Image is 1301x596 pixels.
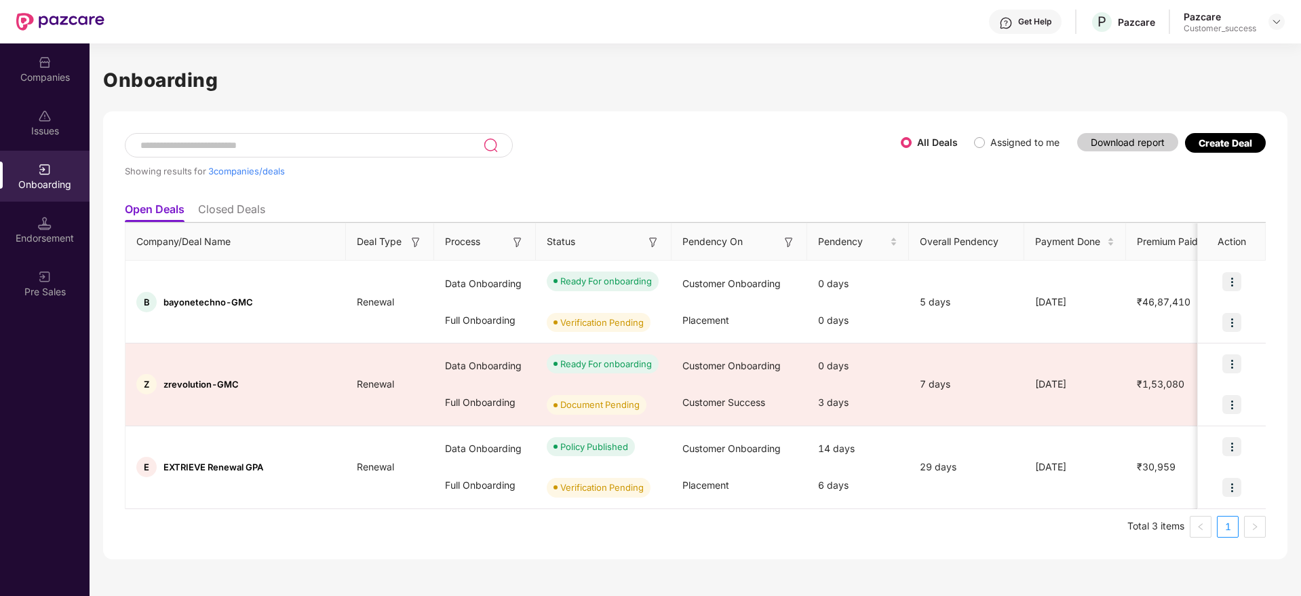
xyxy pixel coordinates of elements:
[682,360,781,371] span: Customer Onboarding
[807,467,909,504] div: 6 days
[807,348,909,384] div: 0 days
[434,302,536,339] div: Full Onboarding
[434,384,536,421] div: Full Onboarding
[560,274,652,288] div: Ready For onboarding
[909,460,1024,474] div: 29 days
[999,16,1013,30] img: svg+xml;base64,PHN2ZyBpZD0iSGVscC0zMngzMiIgeG1sbnM9Imh0dHA6Ly93d3cudzMub3JnLzIwMDAvc3ZnIiB3aWR0aD...
[807,384,909,421] div: 3 days
[990,136,1060,148] label: Assigned to me
[1190,516,1211,538] li: Previous Page
[1217,516,1239,538] li: 1
[1077,133,1178,151] button: Download report
[1126,223,1214,261] th: Premium Paid
[1126,461,1186,472] span: ₹30,959
[682,396,765,408] span: Customer Success
[1222,272,1241,291] img: icon
[560,481,644,494] div: Verification Pending
[38,163,52,176] img: svg+xml;base64,PHN2ZyB3aWR0aD0iMjAiIGhlaWdodD0iMjAiIHZpZXdCb3g9IjAgMCAyMCAyMCIgZmlsbD0ibm9uZSIgeG...
[38,56,52,69] img: svg+xml;base64,PHN2ZyBpZD0iQ29tcGFuaWVzIiB4bWxucz0iaHR0cDovL3d3dy53My5vcmcvMjAwMC9zdmciIHdpZHRoPS...
[1184,10,1256,23] div: Pazcare
[1126,296,1201,308] span: ₹46,87,410
[560,398,640,411] div: Document Pending
[560,316,644,329] div: Verification Pending
[547,234,575,249] span: Status
[682,443,781,454] span: Customer Onboarding
[136,374,157,394] div: Z
[1190,516,1211,538] button: left
[909,295,1024,310] div: 5 days
[818,234,887,249] span: Pendency
[38,217,52,230] img: svg+xml;base64,PHN2ZyB3aWR0aD0iMTQuNSIgaGVpZ2h0PSIxNC41IiB2aWV3Qm94PSIwIDAgMTYgMTYiIGZpbGw9Im5vbm...
[1184,23,1256,34] div: Customer_success
[917,136,958,148] label: All Deals
[409,236,423,249] img: svg+xml;base64,PHN2ZyB3aWR0aD0iMTYiIGhlaWdodD0iMTYiIHZpZXdCb3g9IjAgMCAxNiAxNiIgZmlsbD0ibm9uZSIgeG...
[136,292,157,312] div: B
[103,65,1287,95] h1: Onboarding
[125,202,185,222] li: Open Deals
[682,234,743,249] span: Pendency On
[483,137,499,153] img: svg+xml;base64,PHN2ZyB3aWR0aD0iMjQiIGhlaWdodD0iMjUiIHZpZXdCb3g9IjAgMCAyNCAyNSIgZmlsbD0ibm9uZSIgeG...
[445,234,480,249] span: Process
[807,265,909,302] div: 0 days
[434,467,536,504] div: Full Onboarding
[1222,437,1241,456] img: icon
[346,461,405,472] span: Renewal
[909,223,1024,261] th: Overall Pendency
[163,379,239,390] span: zrevolution-GMC
[1197,523,1205,531] span: left
[1127,516,1184,538] li: Total 3 items
[208,166,285,176] span: 3 companies/deals
[909,377,1024,392] div: 7 days
[125,166,901,176] div: Showing results for
[163,297,253,308] span: bayonetechno-GMC
[1222,354,1241,373] img: icon
[1024,295,1126,310] div: [DATE]
[807,430,909,467] div: 14 days
[560,440,628,453] div: Policy Published
[1024,223,1126,261] th: Payment Done
[682,314,729,326] span: Placement
[1244,516,1266,538] li: Next Page
[1222,313,1241,332] img: icon
[1218,517,1238,537] a: 1
[38,109,52,123] img: svg+xml;base64,PHN2ZyBpZD0iSXNzdWVzX2Rpc2FibGVkIiB4bWxucz0iaHR0cDovL3d3dy53My5vcmcvMjAwMC9zdmciIH...
[1018,16,1051,27] div: Get Help
[1035,234,1104,249] span: Payment Done
[646,236,660,249] img: svg+xml;base64,PHN2ZyB3aWR0aD0iMTYiIGhlaWdodD0iMTYiIHZpZXdCb3g9IjAgMCAxNiAxNiIgZmlsbD0ibm9uZSIgeG...
[1222,395,1241,414] img: icon
[434,265,536,302] div: Data Onboarding
[346,378,405,390] span: Renewal
[560,357,652,371] div: Ready For onboarding
[782,236,796,249] img: svg+xml;base64,PHN2ZyB3aWR0aD0iMTYiIGhlaWdodD0iMTYiIHZpZXdCb3g9IjAgMCAxNiAxNiIgZmlsbD0ibm9uZSIgeG...
[136,457,157,477] div: E
[38,270,52,284] img: svg+xml;base64,PHN2ZyB3aWR0aD0iMjAiIGhlaWdodD0iMjAiIHZpZXdCb3g9IjAgMCAyMCAyMCIgZmlsbD0ibm9uZSIgeG...
[1024,377,1126,392] div: [DATE]
[346,296,405,308] span: Renewal
[807,302,909,339] div: 0 days
[1271,16,1282,27] img: svg+xml;base64,PHN2ZyBpZD0iRHJvcGRvd24tMzJ4MzIiIHhtbG5zPSJodHRwOi8vd3d3LnczLm9yZy8yMDAwL3N2ZyIgd2...
[1244,516,1266,538] button: right
[511,236,524,249] img: svg+xml;base64,PHN2ZyB3aWR0aD0iMTYiIGhlaWdodD0iMTYiIHZpZXdCb3g9IjAgMCAxNiAxNiIgZmlsbD0ibm9uZSIgeG...
[682,278,781,289] span: Customer Onboarding
[1118,16,1155,29] div: Pazcare
[1024,460,1126,474] div: [DATE]
[357,234,402,249] span: Deal Type
[163,462,263,472] span: EXTRIEVE Renewal GPA
[1199,137,1252,149] div: Create Deal
[125,223,346,261] th: Company/Deal Name
[1251,523,1259,531] span: right
[434,348,536,384] div: Data Onboarding
[807,223,909,261] th: Pendency
[1098,14,1106,30] span: P
[1222,478,1241,497] img: icon
[434,430,536,467] div: Data Onboarding
[198,202,265,222] li: Closed Deals
[1198,223,1266,261] th: Action
[682,479,729,491] span: Placement
[1126,378,1195,390] span: ₹1,53,080
[16,13,104,31] img: New Pazcare Logo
